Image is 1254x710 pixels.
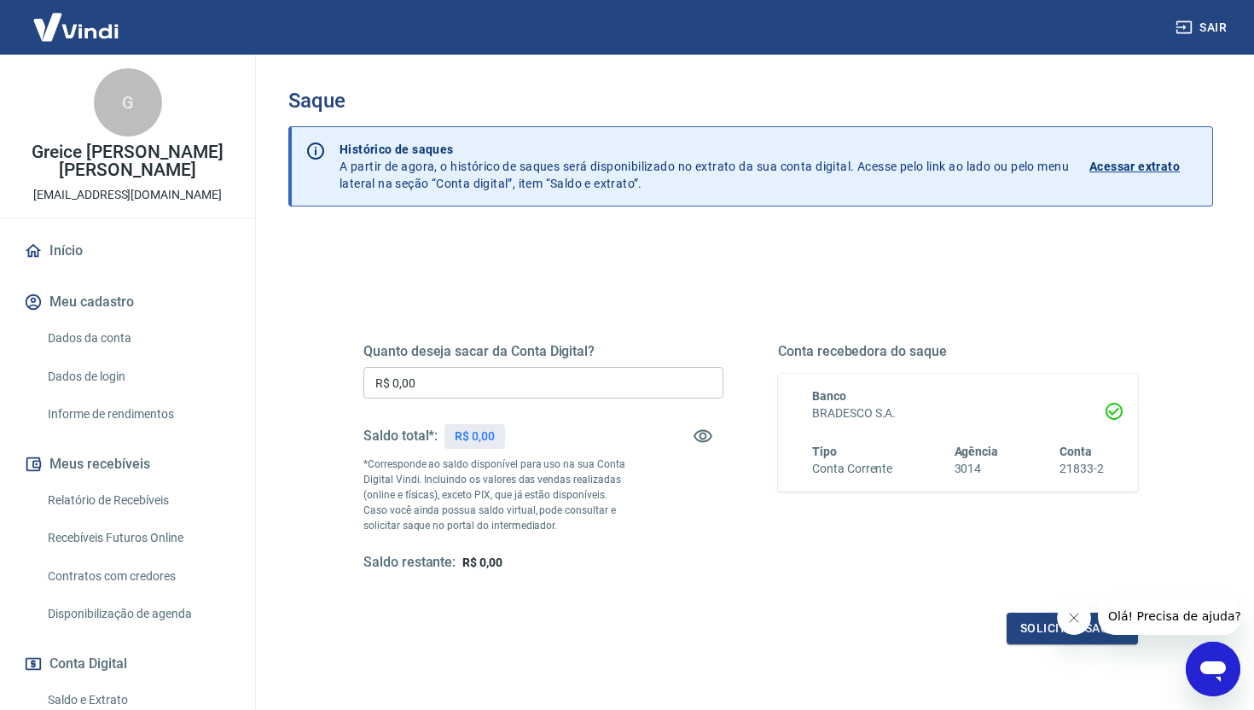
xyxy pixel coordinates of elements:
[955,445,999,458] span: Agência
[812,389,846,403] span: Banco
[1186,642,1240,696] iframe: Botão para abrir a janela de mensagens
[20,445,235,483] button: Meus recebíveis
[363,428,438,445] h5: Saldo total*:
[41,483,235,518] a: Relatório de Recebíveis
[1089,158,1180,175] p: Acessar extrato
[462,556,502,569] span: R$ 0,00
[340,141,1069,192] p: A partir de agora, o histórico de saques será disponibilizado no extrato da sua conta digital. Ac...
[812,460,892,478] h6: Conta Corrente
[363,457,634,533] p: *Corresponde ao saldo disponível para uso na sua Conta Digital Vindi. Incluindo os valores das ve...
[363,343,723,360] h5: Quanto deseja sacar da Conta Digital?
[14,143,241,179] p: Greice [PERSON_NAME] [PERSON_NAME]
[41,397,235,432] a: Informe de rendimentos
[1057,601,1091,635] iframe: Fechar mensagem
[20,283,235,321] button: Meu cadastro
[41,321,235,356] a: Dados da conta
[955,460,999,478] h6: 3014
[340,141,1069,158] p: Histórico de saques
[41,359,235,394] a: Dados de login
[812,404,1104,422] h6: BRADESCO S.A.
[94,68,162,137] div: G
[20,1,131,53] img: Vindi
[1060,445,1092,458] span: Conta
[1172,12,1234,44] button: Sair
[41,559,235,594] a: Contratos com credores
[1007,613,1138,644] button: Solicitar saque
[812,445,837,458] span: Tipo
[20,232,235,270] a: Início
[363,554,456,572] h5: Saldo restante:
[288,89,1213,113] h3: Saque
[33,186,222,204] p: [EMAIL_ADDRESS][DOMAIN_NAME]
[455,428,495,445] p: R$ 0,00
[1060,460,1104,478] h6: 21833-2
[1089,141,1199,192] a: Acessar extrato
[1098,597,1240,635] iframe: Mensagem da empresa
[20,645,235,683] button: Conta Digital
[41,521,235,556] a: Recebíveis Futuros Online
[778,343,1138,360] h5: Conta recebedora do saque
[10,12,143,26] span: Olá! Precisa de ajuda?
[41,597,235,631] a: Disponibilização de agenda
